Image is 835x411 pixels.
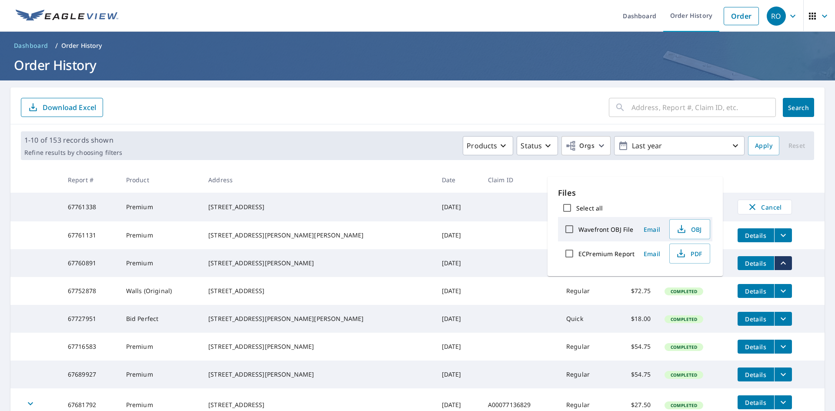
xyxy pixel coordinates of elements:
[767,7,786,26] div: RO
[435,221,481,249] td: [DATE]
[743,287,769,295] span: Details
[641,250,662,258] span: Email
[774,284,792,298] button: filesDropdownBtn-67752878
[61,361,119,388] td: 67689927
[435,305,481,333] td: [DATE]
[665,288,702,294] span: Completed
[24,149,122,157] p: Refine results by choosing filters
[631,95,776,120] input: Address, Report #, Claim ID, etc.
[559,361,611,388] td: Regular
[119,221,201,249] td: Premium
[208,231,428,240] div: [STREET_ADDRESS][PERSON_NAME][PERSON_NAME]
[14,41,48,50] span: Dashboard
[565,140,595,151] span: Orgs
[10,39,825,53] nav: breadcrumb
[559,277,611,305] td: Regular
[675,248,703,259] span: PDF
[61,333,119,361] td: 67716583
[743,343,769,351] span: Details
[675,224,703,234] span: OBJ
[481,167,559,193] th: Claim ID
[755,140,772,151] span: Apply
[774,340,792,354] button: filesDropdownBtn-67716583
[669,244,710,264] button: PDF
[61,41,102,50] p: Order History
[578,225,633,234] label: Wavefront OBJ File
[774,312,792,326] button: filesDropdownBtn-67727951
[61,305,119,333] td: 67727951
[669,219,710,239] button: OBJ
[119,333,201,361] td: Premium
[665,402,702,408] span: Completed
[61,249,119,277] td: 67760891
[208,287,428,295] div: [STREET_ADDRESS]
[119,249,201,277] td: Premium
[641,225,662,234] span: Email
[738,395,774,409] button: detailsBtn-67681792
[738,340,774,354] button: detailsBtn-67716583
[521,140,542,151] p: Status
[790,104,807,112] span: Search
[435,193,481,221] td: [DATE]
[435,277,481,305] td: [DATE]
[208,314,428,323] div: [STREET_ADDRESS][PERSON_NAME][PERSON_NAME]
[665,316,702,322] span: Completed
[61,221,119,249] td: 67761131
[517,136,558,155] button: Status
[638,247,666,261] button: Email
[738,228,774,242] button: detailsBtn-67761131
[748,136,779,155] button: Apply
[119,305,201,333] td: Bid Perfect
[119,167,201,193] th: Product
[743,315,769,323] span: Details
[24,135,122,145] p: 1-10 of 153 records shown
[201,167,435,193] th: Address
[774,228,792,242] button: filesDropdownBtn-67761131
[611,333,658,361] td: $54.75
[658,167,730,193] th: Status
[10,39,52,53] a: Dashboard
[738,312,774,326] button: detailsBtn-67727951
[738,200,792,214] button: Cancel
[10,56,825,74] h1: Order History
[558,187,712,199] p: Files
[119,193,201,221] td: Premium
[774,256,792,270] button: filesDropdownBtn-67760891
[738,256,774,270] button: detailsBtn-67760891
[463,136,513,155] button: Products
[559,305,611,333] td: Quick
[435,333,481,361] td: [DATE]
[747,202,783,212] span: Cancel
[743,398,769,407] span: Details
[435,361,481,388] td: [DATE]
[576,204,603,212] label: Select all
[665,344,702,350] span: Completed
[578,250,635,258] label: ECPremium Report
[774,395,792,409] button: filesDropdownBtn-67681792
[611,167,658,193] th: Cost
[61,277,119,305] td: 67752878
[628,138,730,154] p: Last year
[774,368,792,381] button: filesDropdownBtn-67689927
[208,370,428,379] div: [STREET_ADDRESS][PERSON_NAME]
[724,7,759,25] a: Order
[738,284,774,298] button: detailsBtn-67752878
[638,223,666,236] button: Email
[559,167,611,193] th: Delivery
[61,167,119,193] th: Report #
[561,136,611,155] button: Orgs
[614,136,745,155] button: Last year
[665,372,702,378] span: Completed
[119,361,201,388] td: Premium
[208,342,428,351] div: [STREET_ADDRESS][PERSON_NAME]
[208,401,428,409] div: [STREET_ADDRESS]
[743,259,769,267] span: Details
[783,98,814,117] button: Search
[611,277,658,305] td: $72.75
[55,40,58,51] li: /
[119,277,201,305] td: Walls (Original)
[743,231,769,240] span: Details
[61,193,119,221] td: 67761338
[208,203,428,211] div: [STREET_ADDRESS]
[16,10,118,23] img: EV Logo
